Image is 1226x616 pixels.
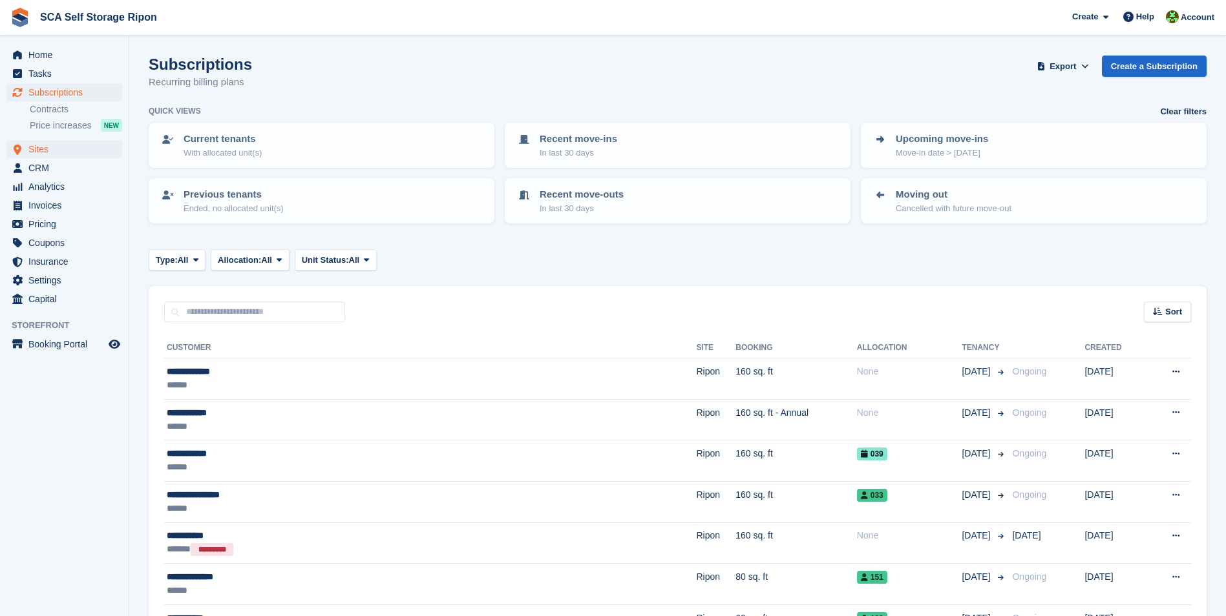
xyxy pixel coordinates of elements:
td: [DATE] [1084,522,1146,564]
td: Ripon [696,481,735,522]
p: Upcoming move-ins [896,132,988,147]
div: None [857,529,962,542]
span: Subscriptions [28,83,106,101]
td: [DATE] [1084,440,1146,482]
th: Customer [164,338,696,358]
a: menu [6,140,122,158]
p: Previous tenants [184,187,284,202]
span: All [178,254,189,267]
a: menu [6,65,122,83]
span: Price increases [30,119,92,132]
span: 151 [857,571,887,584]
img: stora-icon-8386f47178a22dfd0bd8f6a31ec36ba5ce8667c1dd55bd0f319d3a0aa187defe.svg [10,8,30,27]
a: Preview store [107,336,122,352]
a: SCA Self Storage Ripon [35,6,162,28]
div: None [857,365,962,378]
a: Current tenants With allocated unit(s) [150,124,493,167]
p: Recurring billing plans [149,75,252,90]
span: Settings [28,271,106,289]
div: NEW [101,119,122,132]
td: 160 sq. ft [735,358,857,400]
span: Storefront [12,319,129,332]
div: None [857,406,962,420]
img: Kelly Neesham [1166,10,1179,23]
th: Site [696,338,735,358]
p: Move-in date > [DATE] [896,147,988,159]
th: Created [1084,338,1146,358]
span: 033 [857,489,887,502]
span: [DATE] [962,529,993,542]
button: Type: All [149,249,206,271]
a: Recent move-ins In last 30 days [506,124,849,167]
a: menu [6,196,122,214]
span: Pricing [28,215,106,233]
span: [DATE] [962,488,993,502]
span: CRM [28,159,106,177]
td: 160 sq. ft [735,440,857,482]
span: Home [28,46,106,64]
a: Recent move-outs In last 30 days [506,180,849,222]
span: Sites [28,140,106,158]
span: Help [1136,10,1154,23]
td: Ripon [696,358,735,400]
span: Allocation: [218,254,261,267]
span: Create [1072,10,1098,23]
td: Ripon [696,564,735,605]
a: menu [6,159,122,177]
th: Tenancy [962,338,1007,358]
span: Analytics [28,178,106,196]
span: Insurance [28,252,106,271]
td: 160 sq. ft - Annual [735,399,857,440]
button: Unit Status: All [295,249,377,271]
td: 160 sq. ft [735,522,857,564]
p: Moving out [896,187,1011,202]
td: Ripon [696,440,735,482]
span: All [349,254,360,267]
span: Sort [1165,305,1182,318]
a: Contracts [30,103,122,116]
a: menu [6,271,122,289]
a: menu [6,215,122,233]
a: Upcoming move-ins Move-in date > [DATE] [862,124,1205,167]
p: Recent move-outs [540,187,624,202]
span: Coupons [28,234,106,252]
p: Current tenants [184,132,262,147]
th: Booking [735,338,857,358]
td: [DATE] [1084,481,1146,522]
td: 160 sq. ft [735,481,857,522]
span: Ongoing [1012,407,1046,418]
a: Moving out Cancelled with future move-out [862,180,1205,222]
a: menu [6,178,122,196]
span: [DATE] [962,447,993,460]
p: Cancelled with future move-out [896,202,1011,215]
a: menu [6,83,122,101]
button: Allocation: All [211,249,290,271]
th: Allocation [857,338,962,358]
span: Ongoing [1012,489,1046,500]
a: menu [6,335,122,353]
span: Ongoing [1012,571,1046,582]
p: Ended, no allocated unit(s) [184,202,284,215]
span: 039 [857,447,887,460]
td: [DATE] [1084,399,1146,440]
span: Booking Portal [28,335,106,353]
span: [DATE] [962,365,993,378]
p: In last 30 days [540,147,617,159]
h1: Subscriptions [149,56,252,73]
a: Price increases NEW [30,118,122,132]
p: With allocated unit(s) [184,147,262,159]
span: Export [1050,60,1076,73]
span: Ongoing [1012,366,1046,376]
button: Export [1035,56,1092,77]
a: menu [6,234,122,252]
h6: Quick views [149,105,201,117]
td: 80 sq. ft [735,564,857,605]
span: Tasks [28,65,106,83]
span: Unit Status: [302,254,349,267]
p: Recent move-ins [540,132,617,147]
a: Clear filters [1160,105,1207,118]
span: Ongoing [1012,448,1046,458]
span: [DATE] [962,406,993,420]
span: Type: [156,254,178,267]
a: Create a Subscription [1102,56,1207,77]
